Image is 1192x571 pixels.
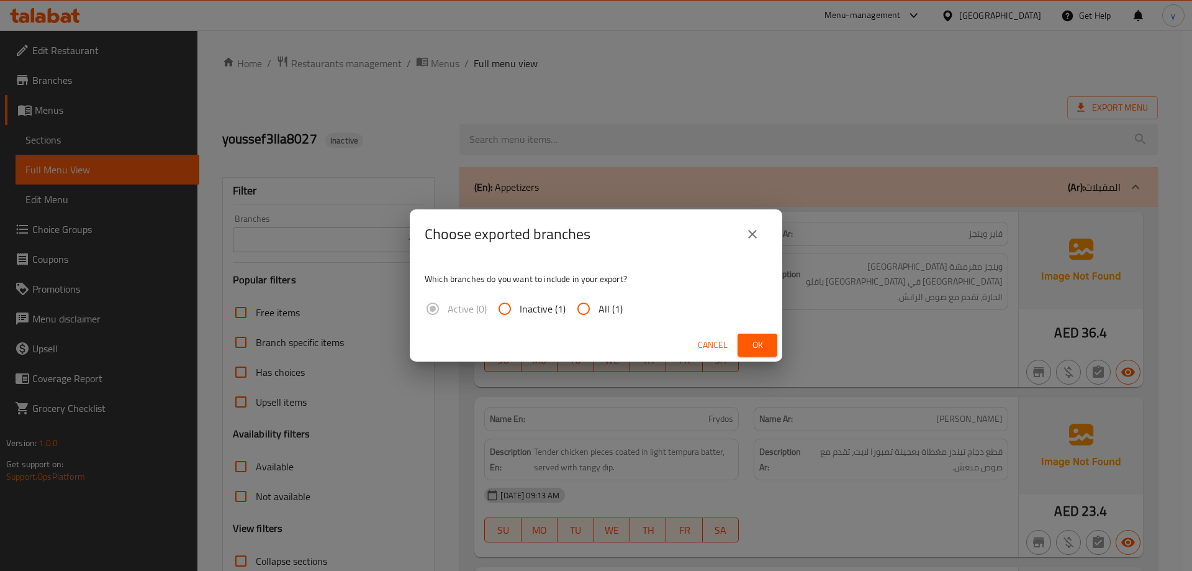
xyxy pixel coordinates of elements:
[448,301,487,316] span: Active (0)
[738,334,777,357] button: Ok
[698,337,728,353] span: Cancel
[747,337,767,353] span: Ok
[520,301,566,316] span: Inactive (1)
[425,273,767,285] p: Which branches do you want to include in your export?
[425,224,590,244] h2: Choose exported branches
[598,301,623,316] span: All (1)
[693,334,733,357] button: Cancel
[738,219,767,249] button: close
